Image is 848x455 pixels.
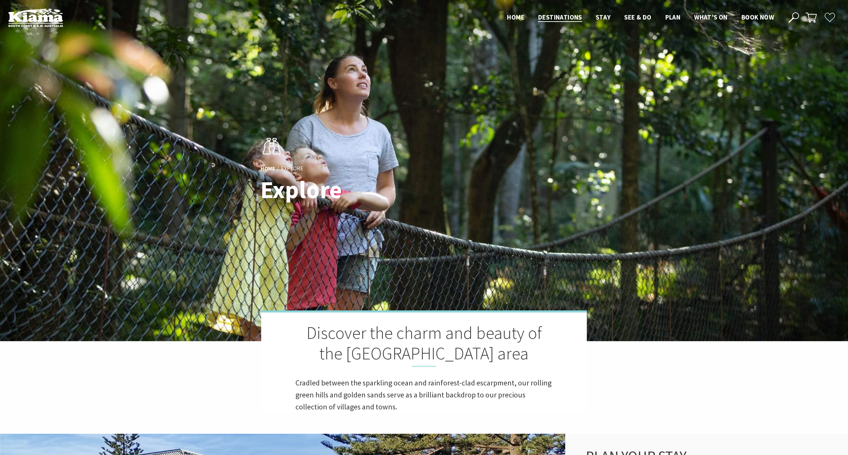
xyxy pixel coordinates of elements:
span: Stay [596,13,611,21]
a: Home [261,165,275,172]
span: Home [507,13,524,21]
span: Destinations [538,13,582,21]
span: See & Do [624,13,651,21]
img: Kiama Logo [8,8,63,27]
h2: Discover the charm and beauty of the [GEOGRAPHIC_DATA] area [295,323,553,367]
span: Cradled between the sparkling ocean and rainforest-clad escarpment, our rolling green hills and g... [295,378,552,411]
nav: Main Menu [500,12,781,23]
span: Plan [665,13,681,21]
li: Explore [281,164,303,173]
span: What’s On [694,13,728,21]
h1: Explore [261,176,454,203]
span: Book now [741,13,774,21]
